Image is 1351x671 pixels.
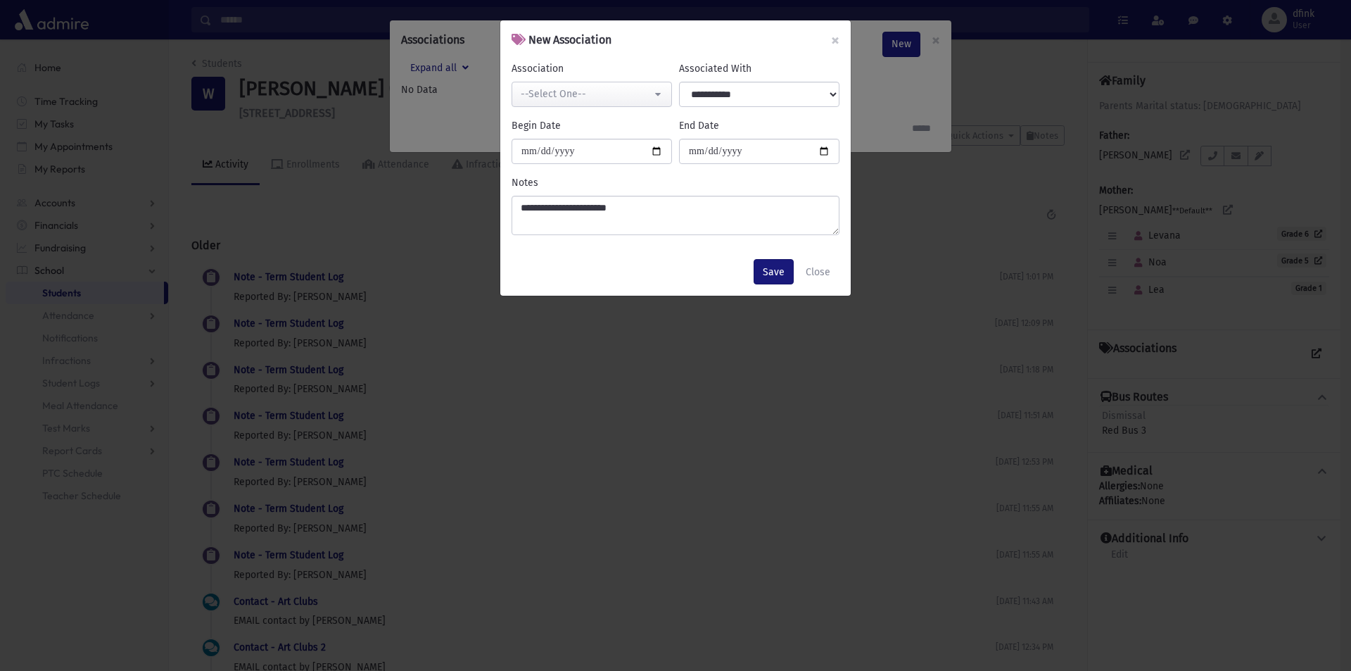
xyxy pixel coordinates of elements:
button: Save [754,259,794,284]
button: --Select One-- [512,82,672,107]
label: End Date [679,118,719,133]
label: Associated With [679,61,751,76]
h6: New Association [512,32,611,49]
button: × [820,20,851,60]
button: Close [797,259,839,284]
label: Association [512,61,564,76]
label: Notes [512,175,538,190]
div: --Select One-- [521,87,652,101]
label: Begin Date [512,118,561,133]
